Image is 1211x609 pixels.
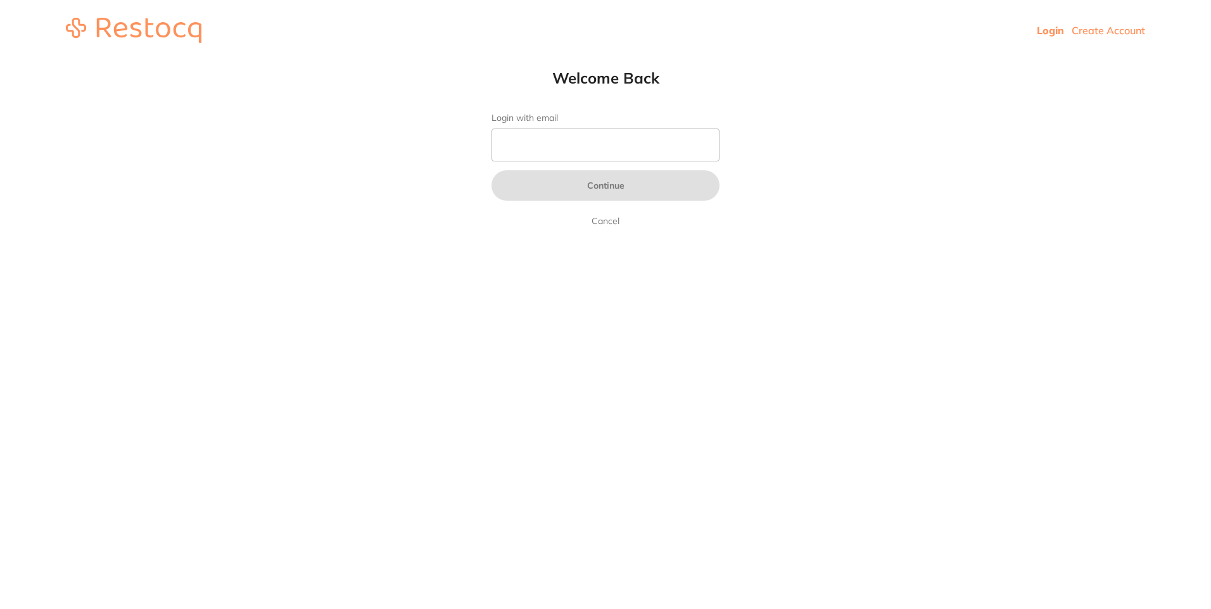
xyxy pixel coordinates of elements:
label: Login with email [491,113,720,123]
a: Create Account [1072,24,1145,37]
h1: Welcome Back [466,68,745,87]
a: Login [1037,24,1064,37]
button: Continue [491,170,720,201]
a: Cancel [589,213,622,229]
img: restocq_logo.svg [66,18,201,43]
